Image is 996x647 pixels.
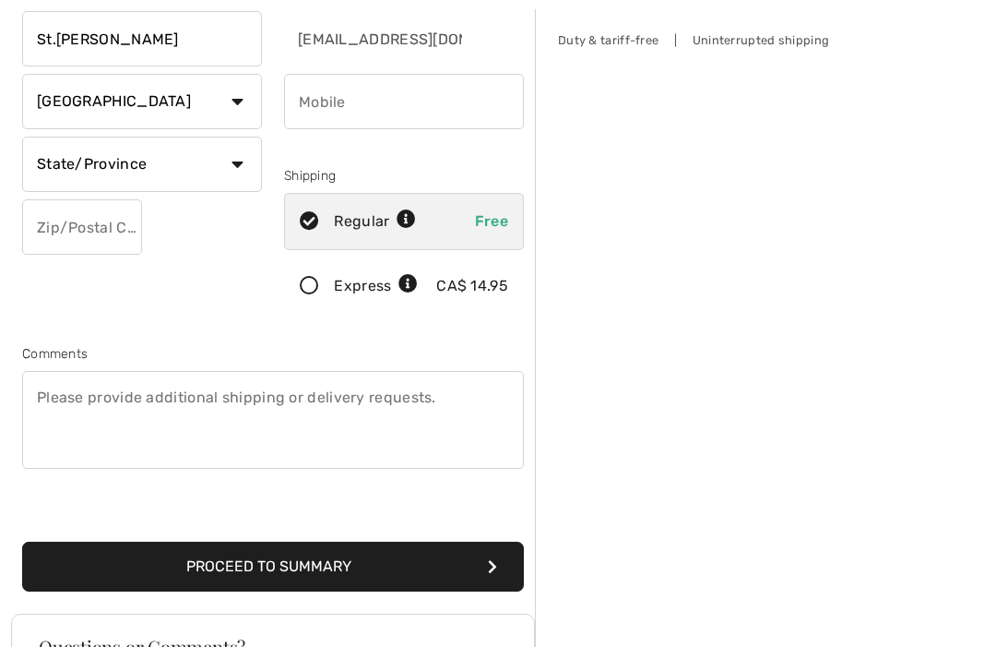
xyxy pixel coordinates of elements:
div: Duty & tariff-free | Uninterrupted shipping [558,31,835,49]
div: Regular [334,210,416,233]
div: Comments [22,344,524,364]
div: CA$ 14.95 [436,275,508,297]
button: Proceed to Summary [22,542,524,592]
input: E-mail [284,11,464,66]
input: Mobile [284,74,524,129]
div: Shipping [284,166,524,186]
div: Express [334,275,418,297]
span: Free [475,212,508,230]
input: Zip/Postal Code [22,199,142,255]
input: City [22,11,262,66]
